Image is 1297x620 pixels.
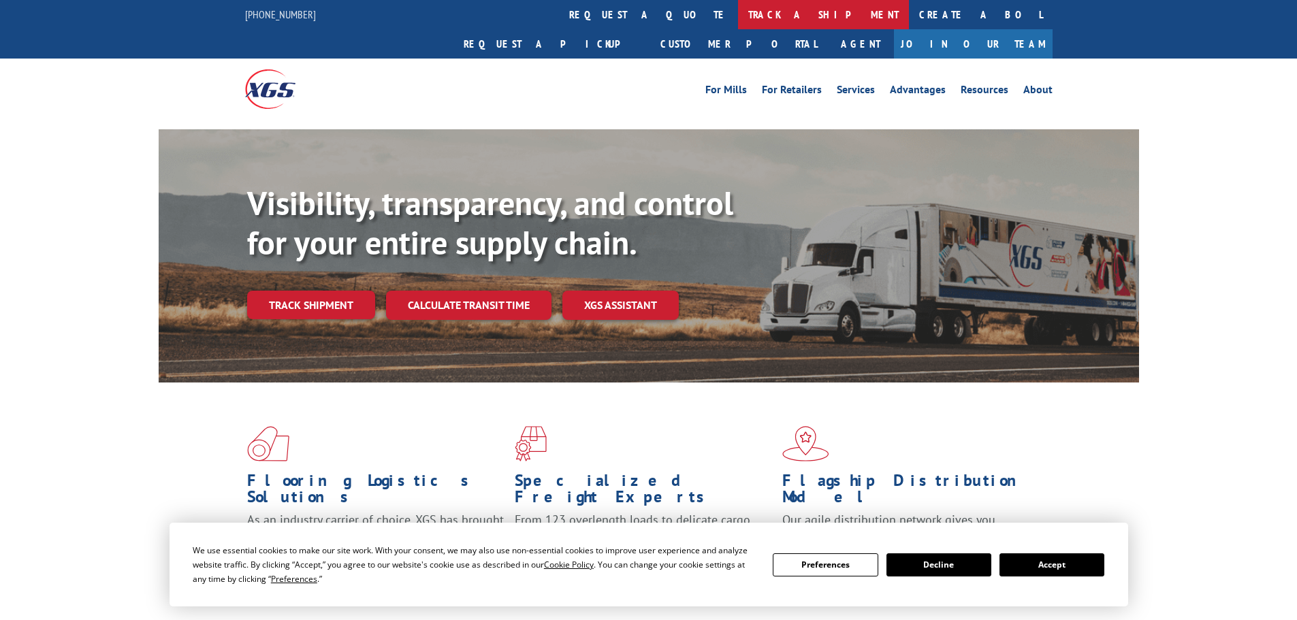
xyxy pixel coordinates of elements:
p: From 123 overlength loads to delicate cargo, our experienced staff knows the best way to move you... [515,512,772,572]
span: Cookie Policy [544,559,594,570]
a: For Mills [705,84,747,99]
a: Request a pickup [453,29,650,59]
a: [PHONE_NUMBER] [245,7,316,21]
a: Customer Portal [650,29,827,59]
a: Services [837,84,875,99]
a: Track shipment [247,291,375,319]
span: As an industry carrier of choice, XGS has brought innovation and dedication to flooring logistics... [247,512,504,560]
h1: Flooring Logistics Solutions [247,472,505,512]
h1: Flagship Distribution Model [782,472,1040,512]
div: Cookie Consent Prompt [170,523,1128,606]
a: Resources [961,84,1008,99]
a: Join Our Team [894,29,1053,59]
img: xgs-icon-total-supply-chain-intelligence-red [247,426,289,461]
img: xgs-icon-focused-on-flooring-red [515,426,547,461]
a: Advantages [890,84,946,99]
a: XGS ASSISTANT [562,291,679,320]
b: Visibility, transparency, and control for your entire supply chain. [247,182,733,263]
div: We use essential cookies to make our site work. With your consent, we may also use non-essential ... [193,543,756,586]
a: Calculate transit time [386,291,551,320]
span: Preferences [271,573,317,585]
button: Accept [999,553,1104,576]
span: Our agile distribution network gives you nationwide inventory management on demand. [782,512,1033,544]
button: Preferences [773,553,878,576]
a: About [1023,84,1053,99]
a: Agent [827,29,894,59]
a: For Retailers [762,84,822,99]
h1: Specialized Freight Experts [515,472,772,512]
img: xgs-icon-flagship-distribution-model-red [782,426,829,461]
button: Decline [886,553,991,576]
